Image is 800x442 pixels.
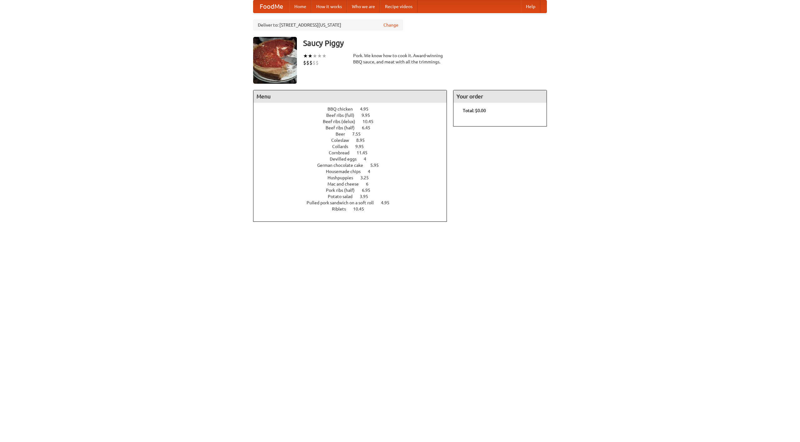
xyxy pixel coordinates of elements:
span: German chocolate cake [317,163,369,168]
a: Beer 7.55 [336,132,372,137]
span: Potato salad [328,194,359,199]
li: $ [312,59,316,66]
span: Beef ribs (full) [326,113,361,118]
span: 4 [364,156,372,161]
a: Potato salad 3.95 [328,194,380,199]
a: Beef ribs (full) 9.95 [326,113,382,118]
a: Hushpuppies 3.25 [327,175,380,180]
span: Cornbread [329,150,356,155]
span: 4.95 [360,107,375,112]
b: Total: $0.00 [463,108,486,113]
span: 10.45 [353,206,370,211]
a: Change [383,22,398,28]
a: Help [521,0,540,13]
li: $ [316,59,319,66]
span: 4.95 [381,200,396,205]
span: 5.95 [370,163,385,168]
span: Beef ribs (delux) [323,119,362,124]
h3: Saucy Piggy [303,37,547,49]
span: BBQ chicken [327,107,359,112]
span: Beef ribs (half) [326,125,361,130]
a: Riblets 10.45 [332,206,376,211]
span: Riblets [332,206,352,211]
a: Housemade chips 4 [326,169,382,174]
li: ★ [312,52,317,59]
a: Pork ribs (half) 6.95 [326,188,382,193]
span: Coleslaw [331,138,355,143]
a: Who we are [347,0,380,13]
div: Pork. We know how to cook it. Award-winning BBQ sauce, and meat with all the trimmings. [353,52,447,65]
h4: Menu [253,90,447,103]
span: Collards [332,144,354,149]
a: Collards 9.95 [332,144,375,149]
a: German chocolate cake 5.95 [317,163,390,168]
div: Deliver to: [STREET_ADDRESS][US_STATE] [253,19,403,31]
span: Mac and cheese [327,181,365,186]
img: angular.jpg [253,37,297,84]
a: Mac and cheese 6 [327,181,380,186]
span: 3.95 [360,194,374,199]
span: 11.45 [357,150,374,155]
li: $ [309,59,312,66]
span: 8.95 [356,138,371,143]
a: Beef ribs (half) 6.45 [326,125,382,130]
span: 9.95 [355,144,370,149]
a: FoodMe [253,0,289,13]
span: 7.55 [352,132,367,137]
span: Pork ribs (half) [326,188,361,193]
span: 9.95 [362,113,376,118]
span: 6.45 [362,125,377,130]
a: BBQ chicken 4.95 [327,107,380,112]
a: Home [289,0,311,13]
span: Devilled eggs [330,156,363,161]
a: How it works [311,0,347,13]
a: Recipe videos [380,0,417,13]
a: Beef ribs (delux) 10.45 [323,119,385,124]
span: Housemade chips [326,169,367,174]
span: 10.45 [362,119,380,124]
a: Cornbread 11.45 [329,150,379,155]
span: Pulled pork sandwich on a soft roll [307,200,380,205]
span: 4 [368,169,377,174]
a: Devilled eggs 4 [330,156,378,161]
span: 3.25 [360,175,375,180]
li: $ [306,59,309,66]
a: Coleslaw 8.95 [331,138,376,143]
span: 6 [366,181,375,186]
span: 6.95 [362,188,377,193]
li: ★ [317,52,322,59]
li: $ [303,59,306,66]
li: ★ [322,52,327,59]
a: Pulled pork sandwich on a soft roll 4.95 [307,200,401,205]
span: Hushpuppies [327,175,359,180]
li: ★ [308,52,312,59]
span: Beer [336,132,351,137]
li: ★ [303,52,308,59]
h4: Your order [453,90,547,103]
